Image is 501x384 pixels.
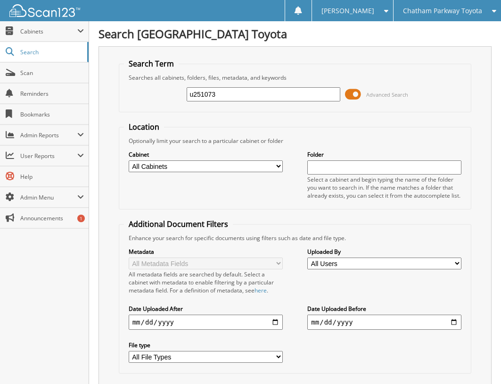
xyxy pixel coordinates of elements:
[307,315,461,330] input: end
[366,91,408,98] span: Advanced Search
[124,234,467,242] div: Enhance your search for specific documents using filters such as date and file type.
[124,74,467,82] div: Searches all cabinets, folders, files, metadata, and keywords
[9,4,80,17] img: scan123-logo-white.svg
[307,175,461,200] div: Select a cabinet and begin typing the name of the folder you want to search in. If the name match...
[124,122,164,132] legend: Location
[20,131,77,139] span: Admin Reports
[77,215,85,222] div: 1
[20,173,84,181] span: Help
[124,219,233,229] legend: Additional Document Filters
[20,48,82,56] span: Search
[255,286,267,294] a: here
[124,137,467,145] div: Optionally limit your search to a particular cabinet or folder
[20,152,77,160] span: User Reports
[321,8,374,14] span: [PERSON_NAME]
[20,110,84,118] span: Bookmarks
[307,248,461,256] label: Uploaded By
[403,8,482,14] span: Chatham Parkway Toyota
[129,150,283,159] label: Cabinet
[129,341,283,349] label: File type
[20,27,77,35] span: Cabinets
[129,305,283,313] label: Date Uploaded After
[307,150,461,159] label: Folder
[129,315,283,330] input: start
[20,90,84,98] span: Reminders
[20,193,77,201] span: Admin Menu
[99,26,492,42] h1: Search [GEOGRAPHIC_DATA] Toyota
[20,214,84,222] span: Announcements
[20,69,84,77] span: Scan
[129,270,283,294] div: All metadata fields are searched by default. Select a cabinet with metadata to enable filtering b...
[307,305,461,313] label: Date Uploaded Before
[124,58,179,69] legend: Search Term
[129,248,283,256] label: Metadata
